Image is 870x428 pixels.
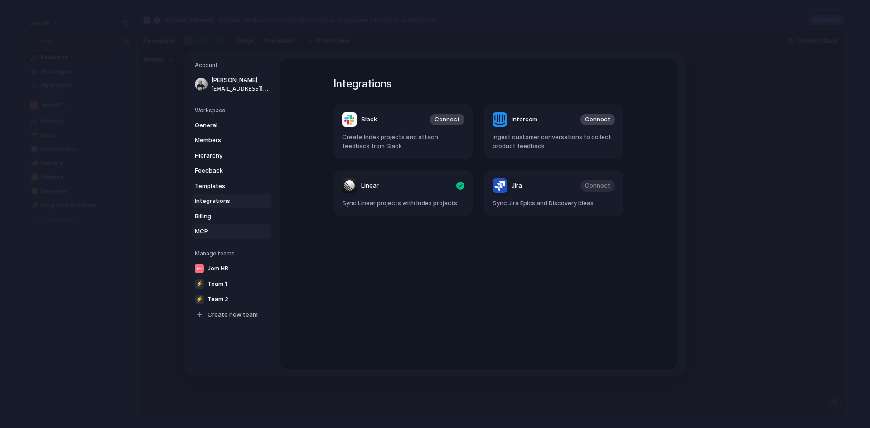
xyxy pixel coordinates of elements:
a: General [192,118,271,133]
a: ⚡Team 1 [192,277,271,291]
span: MCP [195,227,253,236]
span: General [195,121,253,130]
span: Connect [435,115,460,124]
button: Connect [430,114,464,125]
span: [PERSON_NAME] [211,76,269,85]
a: MCP [192,224,271,239]
a: Jem HR [192,261,271,276]
span: Connect [585,115,610,124]
a: Hierarchy [192,149,271,163]
span: Slack [361,115,377,124]
h5: Manage teams [195,250,271,258]
span: Team 2 [208,295,228,304]
h5: Workspace [195,106,271,115]
button: Connect [580,114,615,125]
span: Create new team [208,310,258,319]
span: Feedback [195,166,253,175]
a: Members [192,133,271,148]
div: ⚡ [195,279,204,289]
span: Sync Linear projects with Index projects [342,199,464,208]
span: Create Index projects and attach feedback from Slack [342,133,464,150]
a: Billing [192,209,271,224]
span: Jira [512,181,522,190]
span: Integrations [195,197,253,206]
span: Billing [195,212,253,221]
span: Members [195,136,253,145]
span: Linear [361,181,379,190]
a: Feedback [192,164,271,178]
h5: Account [195,61,271,69]
a: [PERSON_NAME][EMAIL_ADDRESS][DOMAIN_NAME] [192,73,271,96]
h1: Integrations [333,76,623,92]
span: [EMAIL_ADDRESS][DOMAIN_NAME] [211,85,269,93]
span: Hierarchy [195,151,253,160]
a: Create new team [192,308,271,322]
span: Templates [195,182,253,191]
span: Team 1 [208,279,227,289]
span: Jem HR [208,264,228,273]
span: Intercom [512,115,537,124]
span: Sync Jira Epics and Discovery Ideas [493,199,615,208]
div: ⚡ [195,295,204,304]
a: ⚡Team 2 [192,292,271,307]
a: Integrations [192,194,271,208]
a: Templates [192,179,271,193]
span: Ingest customer conversations to collect product feedback [493,133,615,150]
